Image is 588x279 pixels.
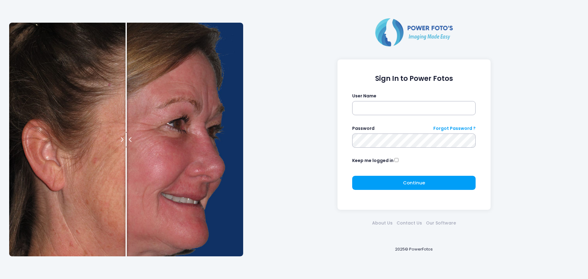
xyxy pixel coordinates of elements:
a: Contact Us [394,220,424,226]
h1: Sign In to Power Fotos [352,74,476,83]
div: 2025© PowerFotos [249,236,579,262]
label: User Name [352,93,376,99]
label: Keep me logged in [352,157,394,164]
button: Continue [352,176,476,190]
label: Password [352,125,375,132]
a: About Us [370,220,394,226]
span: Continue [403,179,425,186]
a: Forgot Password ? [433,125,476,132]
img: Logo [373,17,455,47]
a: Our Software [424,220,458,226]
